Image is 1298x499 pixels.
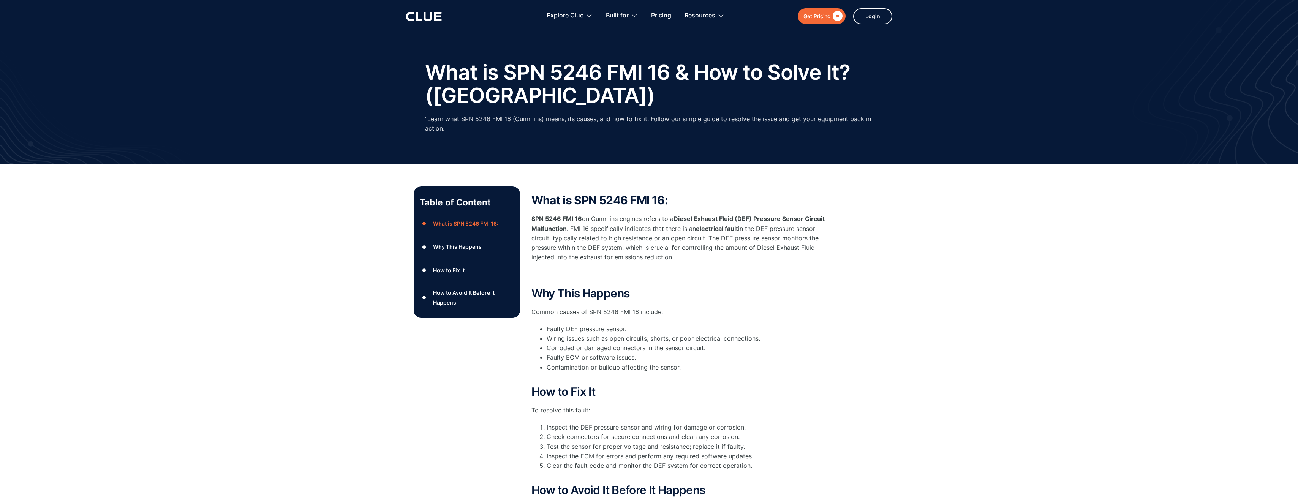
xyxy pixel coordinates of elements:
[531,385,835,398] h2: How to Fix It
[547,343,835,353] li: Corroded or damaged connectors in the sensor circuit.
[433,242,482,251] div: Why This Happens
[420,196,514,208] p: Table of Content
[547,442,835,452] li: Test the sensor for proper voltage and resistance; replace it if faulty.
[420,265,514,276] a: ●How to Fix It
[547,4,583,28] div: Explore Clue
[420,218,429,229] div: ●
[547,423,835,432] li: Inspect the DEF pressure sensor and wiring for damage or corrosion.
[531,307,835,317] p: Common causes of SPN 5246 FMI 16 include:
[547,334,835,343] li: Wiring issues such as open circuits, shorts, or poor electrical connections.
[531,215,582,223] strong: SPN 5246 FMI 16
[531,484,835,496] h2: How to Avoid It Before It Happens
[531,214,835,262] p: on Cummins engines refers to a . FMI 16 specifically indicates that there is an in the DEF pressu...
[547,461,835,480] li: Clear the fault code and monitor the DEF system for correct operation.
[547,4,593,28] div: Explore Clue
[433,265,465,275] div: How to Fix It
[420,292,429,303] div: ●
[420,241,514,253] a: ●Why This Happens
[531,270,835,279] p: ‍
[547,353,835,362] li: Faulty ECM or software issues.
[420,265,429,276] div: ●
[433,219,498,228] div: What is SPN 5246 FMI 16:
[547,432,835,442] li: Check connectors for secure connections and clean any corrosion.
[420,218,514,229] a: ●What is SPN 5246 FMI 16:
[696,225,738,232] strong: electrical fault
[853,8,892,24] a: Login
[831,11,843,21] div: 
[803,11,831,21] div: Get Pricing
[685,4,715,28] div: Resources
[425,114,873,133] p: "Learn what SPN 5246 FMI 16 (Cummins) means, its causes, and how to fix it. Follow our simple gui...
[531,287,835,300] h2: Why This Happens
[547,363,835,382] li: Contamination or buildup affecting the sensor.
[798,8,846,24] a: Get Pricing
[420,241,429,253] div: ●
[606,4,638,28] div: Built for
[420,288,514,307] a: ●How to Avoid It Before It Happens
[531,406,835,415] p: To resolve this fault:
[433,288,514,307] div: How to Avoid It Before It Happens
[547,324,835,334] li: Faulty DEF pressure sensor.
[531,215,825,232] strong: Diesel Exhaust Fluid (DEF) Pressure Sensor Circuit Malfunction
[685,4,724,28] div: Resources
[425,61,873,107] h1: What is SPN 5246 FMI 16 & How to Solve It? ([GEOGRAPHIC_DATA])
[606,4,629,28] div: Built for
[531,193,668,207] strong: What is SPN 5246 FMI 16:
[547,452,835,461] li: Inspect the ECM for errors and perform any required software updates.
[651,4,671,28] a: Pricing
